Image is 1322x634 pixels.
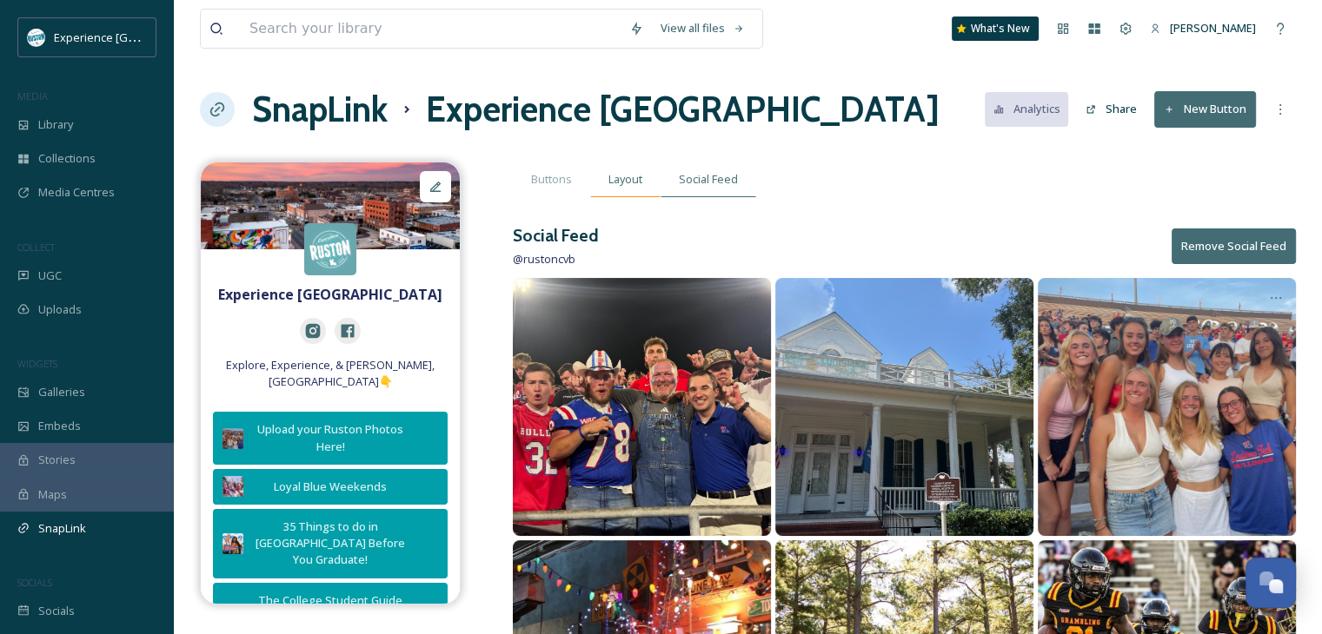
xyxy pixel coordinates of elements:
img: 550852146_18531372700059282_2272186051927927120_n.jpg [1038,278,1296,536]
span: Explore, Experience, & [PERSON_NAME], [GEOGRAPHIC_DATA]👇 [209,357,451,390]
h3: Social Feed [513,223,599,248]
img: 415526570_740934454749135_6712834479988994226_n.jpg [304,223,356,275]
button: New Button [1154,91,1256,127]
img: 550520371_18531719869059282_927710274801097594_n.jpg [513,278,771,536]
a: What's New [952,17,1039,41]
span: Media Centres [38,184,115,201]
span: Library [38,116,73,133]
div: Upload your Ruston Photos Here! [252,421,409,454]
button: Share [1077,92,1146,126]
span: Maps [38,486,67,503]
button: Loyal Blue Weekends [213,469,448,505]
img: 475f994e-39dc-4f57-872c-eeebedf4b9a2.jpg [223,428,243,449]
span: Socials [38,603,75,619]
span: @ rustoncvb [513,251,575,267]
span: Embeds [38,418,81,434]
span: COLLECT [17,241,55,254]
span: SnapLink [38,520,86,537]
span: Buttons [531,171,572,188]
span: SOCIALS [17,576,52,589]
span: Stories [38,452,76,468]
img: 52ece8bb-f087-4bb2-80e8-5bc1620114e8.jpg [223,533,243,554]
a: SnapLink [252,83,388,135]
img: edc258aa-9e94-418b-a68a-05723248e859.jpg [223,476,243,497]
button: Upload your Ruston Photos Here! [213,412,448,464]
span: Uploads [38,301,82,318]
span: [PERSON_NAME] [1170,20,1256,36]
h1: Experience [GEOGRAPHIC_DATA] [426,83,940,135]
span: WIDGETS [17,357,57,370]
img: 24IZHUKKFBA4HCESFN4PRDEIEY.avif [28,29,45,46]
div: 35 Things to do in [GEOGRAPHIC_DATA] Before You Graduate! [252,518,409,569]
a: Analytics [985,92,1078,126]
span: Galleries [38,384,85,400]
a: [PERSON_NAME] [1141,11,1265,45]
span: Social Feed [679,171,738,188]
img: fb003ca6-3847-4083-9791-8fcff1e56fec.jpg [201,162,460,249]
span: UGC [38,267,62,284]
span: MEDIA [17,89,48,102]
button: Open Chat [1246,558,1296,608]
strong: Experience [GEOGRAPHIC_DATA] [218,285,442,304]
span: Layout [608,171,642,188]
img: 550893135_18531517219059282_2446575524607450956_n.jpg [775,278,1033,536]
span: Collections [38,150,96,167]
button: Analytics [985,92,1069,126]
input: Search your library [241,10,621,48]
button: 35 Things to do in [GEOGRAPHIC_DATA] Before You Graduate! [213,509,448,578]
div: Loyal Blue Weekends [252,479,409,495]
a: View all files [652,11,754,45]
button: Remove Social Feed [1172,228,1296,264]
span: Experience [GEOGRAPHIC_DATA] [54,29,226,45]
